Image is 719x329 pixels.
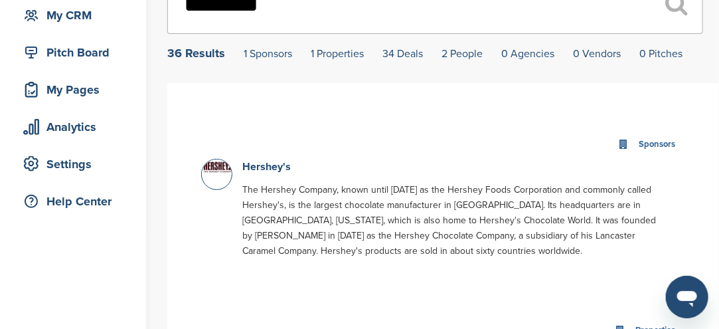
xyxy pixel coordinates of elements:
[441,47,483,60] a: 2 People
[666,276,708,318] iframe: Button to launch messaging window
[13,112,133,142] a: Analytics
[13,186,133,217] a: Help Center
[20,152,133,176] div: Settings
[635,137,679,152] div: Sponsors
[13,149,133,179] a: Settings
[13,74,133,105] a: My Pages
[573,47,621,60] a: 0 Vendors
[639,47,682,60] a: 0 Pitches
[311,47,364,60] a: 1 Properties
[242,160,291,173] a: Hershey's
[501,47,554,60] a: 0 Agencies
[242,182,665,259] p: The Hershey Company, known until [DATE] as the Hershey Foods Corporation and commonly called Hers...
[20,189,133,213] div: Help Center
[244,47,292,60] a: 1 Sponsors
[382,47,423,60] a: 34 Deals
[20,115,133,139] div: Analytics
[20,3,133,27] div: My CRM
[13,37,133,68] a: Pitch Board
[20,41,133,64] div: Pitch Board
[202,160,235,174] img: Screen shot 2017 02 07 at 11.16.37 am
[20,78,133,102] div: My Pages
[167,47,225,59] div: 36 Results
